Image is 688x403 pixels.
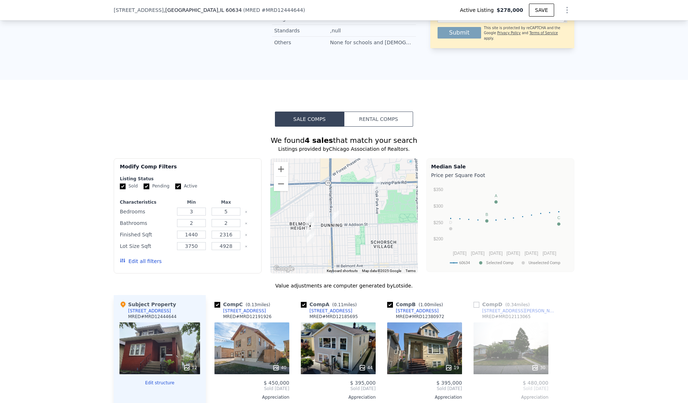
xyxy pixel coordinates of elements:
div: MRED # MRD12191926 [223,314,272,320]
span: ( miles) [329,302,359,307]
text: C [557,216,560,220]
a: Terms of Service [529,31,558,35]
text: [DATE] [543,251,556,256]
div: Bathrooms [120,218,173,228]
button: Clear [245,222,248,225]
span: Sold [DATE] [387,386,462,391]
a: Open this area in Google Maps (opens a new window) [272,264,296,273]
div: Listings provided by Chicago Association of Realtors . [114,145,574,153]
input: Sold [120,184,126,189]
div: Appreciation [387,394,462,400]
text: [DATE] [525,251,538,256]
div: Max [210,199,242,205]
button: Rental Comps [344,112,413,127]
div: [STREET_ADDRESS] [128,308,171,314]
div: Standards [274,27,330,34]
span: Sold [DATE] [214,386,289,391]
span: 0.34 [507,302,517,307]
text: [DATE] [471,251,485,256]
text: B [485,212,488,217]
span: $ 450,000 [264,380,289,386]
button: Zoom in [274,162,288,176]
button: Keyboard shortcuts [327,268,358,273]
text: $300 [434,204,443,209]
a: Terms [406,269,416,273]
div: ( ) [243,6,305,14]
span: $ 480,000 [523,380,548,386]
div: Finished Sqft [120,230,173,240]
div: Subject Property [119,301,176,308]
button: Clear [245,245,248,248]
div: Price per Square Foot [431,170,570,180]
span: Sold [DATE] [301,386,376,391]
div: 3614 N Oketo Ave # 1 [303,208,317,226]
text: $200 [434,236,443,241]
div: Value adjustments are computer generated by Lotside . [114,282,574,289]
div: [STREET_ADDRESS] [396,308,439,314]
div: 3616 N Neva Ave [328,208,342,226]
span: Map data ©2025 Google [362,269,401,273]
span: Sold [DATE] [474,386,548,391]
div: 3420 N Oketo Ave [304,228,317,246]
div: MRED # MRD12185695 [309,314,358,320]
a: [STREET_ADDRESS][PERSON_NAME] [474,308,557,314]
span: MRED [245,7,260,13]
text: [DATE] [453,251,467,256]
div: We found that match your search [114,135,574,145]
div: 30 [531,364,546,371]
span: ( miles) [502,302,533,307]
text: $350 [434,187,443,192]
div: 19 [445,364,459,371]
strong: 4 sales [305,136,333,145]
text: [DATE] [507,251,520,256]
div: Comp C [214,301,273,308]
div: Bedrooms [120,207,173,217]
div: Comp B [387,301,446,308]
span: ( miles) [243,302,273,307]
span: $ 395,000 [436,380,462,386]
div: Min [176,199,207,205]
span: 0.13 [247,302,257,307]
text: 60634 [459,261,470,265]
button: Show Options [560,3,574,17]
text: [DATE] [489,251,503,256]
div: This site is protected by reCAPTCHA and the Google and apply. [484,26,567,41]
span: $278,000 [497,6,523,14]
div: 3933 N Oak Park Ave [371,174,384,192]
div: Characteristics [120,199,173,205]
img: Google [272,264,296,273]
div: MRED # MRD12113065 [482,314,531,320]
div: [STREET_ADDRESS] [223,308,266,314]
div: 3510 N Oketo Ave [303,219,317,237]
div: Median Sale [431,163,570,170]
label: Pending [144,183,169,189]
a: [STREET_ADDRESS] [301,308,352,314]
a: [STREET_ADDRESS] [214,308,266,314]
div: Modify Comp Filters [120,163,255,176]
button: Clear [245,210,248,213]
div: Others [274,39,330,46]
button: Zoom out [274,177,288,191]
label: Sold [120,183,138,189]
a: [STREET_ADDRESS] [387,308,439,314]
span: ( miles) [416,302,446,307]
button: Submit [438,27,481,39]
div: 40 [272,364,286,371]
text: Selected Comp [486,261,513,265]
button: Clear [245,234,248,236]
div: Lot Size Sqft [120,241,173,251]
div: 12 [183,364,197,371]
div: Listing Status [120,176,255,182]
input: Pending [144,184,149,189]
div: Appreciation [474,394,548,400]
button: Sale Comps [275,112,344,127]
span: 1.00 [420,302,430,307]
div: ,null [330,27,342,34]
span: [STREET_ADDRESS] [114,6,164,14]
text: Unselected Comp [529,261,560,265]
div: Comp A [301,301,359,308]
div: 44 [359,364,373,371]
svg: A chart. [431,180,570,270]
input: Active [175,184,181,189]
